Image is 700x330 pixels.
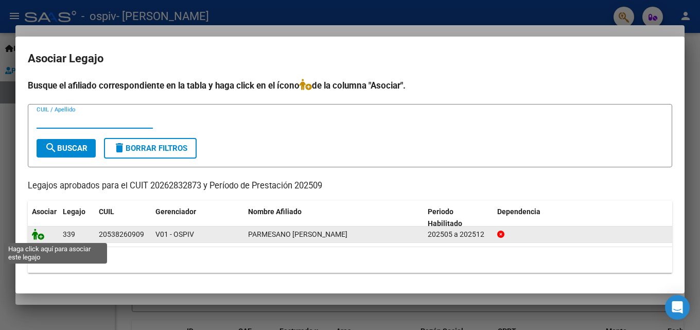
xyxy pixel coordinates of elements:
[45,142,57,154] mat-icon: search
[428,229,489,240] div: 202505 a 202512
[37,139,96,158] button: Buscar
[665,295,690,320] div: Open Intercom Messenger
[497,207,540,216] span: Dependencia
[28,201,59,235] datatable-header-cell: Asociar
[248,207,302,216] span: Nombre Afiliado
[428,207,462,228] span: Periodo Habilitado
[113,142,126,154] mat-icon: delete
[59,201,95,235] datatable-header-cell: Legajo
[151,201,244,235] datatable-header-cell: Gerenciador
[244,201,424,235] datatable-header-cell: Nombre Afiliado
[493,201,673,235] datatable-header-cell: Dependencia
[63,207,85,216] span: Legajo
[248,230,347,238] span: PARMESANO NADIR IAN EZEQUIEL
[99,229,144,240] div: 20538260909
[28,247,672,273] div: 1 registros
[28,180,672,193] p: Legajos aprobados para el CUIT 20262832873 y Período de Prestación 202509
[155,207,196,216] span: Gerenciador
[32,207,57,216] span: Asociar
[95,201,151,235] datatable-header-cell: CUIL
[104,138,197,159] button: Borrar Filtros
[28,79,672,92] h4: Busque el afiliado correspondiente en la tabla y haga click en el ícono de la columna "Asociar".
[28,49,672,68] h2: Asociar Legajo
[424,201,493,235] datatable-header-cell: Periodo Habilitado
[113,144,187,153] span: Borrar Filtros
[45,144,87,153] span: Buscar
[155,230,194,238] span: V01 - OSPIV
[99,207,114,216] span: CUIL
[63,230,75,238] span: 339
